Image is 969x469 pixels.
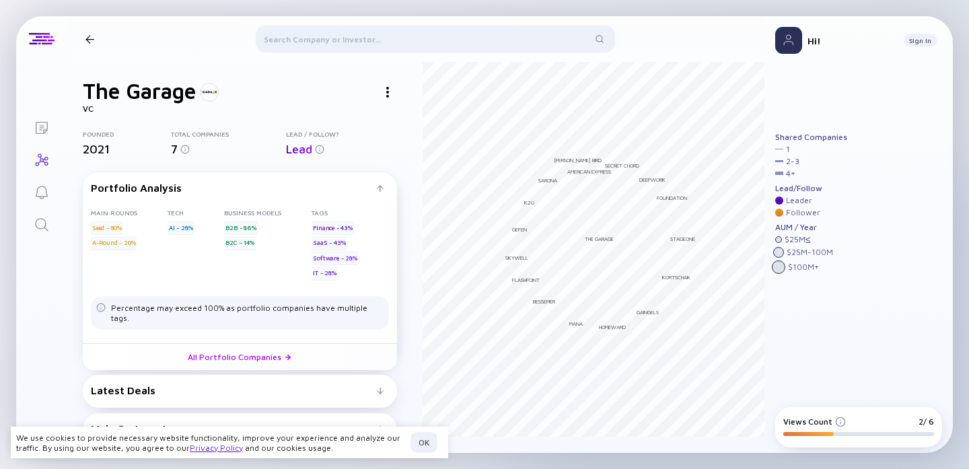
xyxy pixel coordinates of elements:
[786,208,820,217] div: Follower
[787,248,833,257] div: $ 25M - 100M
[533,298,555,305] div: Bessemer
[224,209,312,217] div: Business Models
[16,433,405,453] div: We use cookies to provide necessary website functionality, improve your experience and analyze ou...
[919,417,934,427] div: 2/ 6
[775,184,847,193] div: Lead/Follow
[775,223,847,232] div: AUM / Year
[512,226,527,233] div: Gefen
[808,35,893,46] div: Hi!
[788,262,819,272] div: $ 100M +
[312,251,358,264] div: Software - 28%
[512,277,540,283] div: Flashpoint
[171,142,178,156] span: 7
[805,235,811,244] div: ≤
[775,133,847,142] div: Shared Companies
[567,168,611,175] div: American Express
[410,432,437,453] button: OK
[670,236,695,242] div: StageOne
[524,199,534,206] div: K20
[83,104,397,114] div: VC
[91,236,137,250] div: A-Round - 20%
[171,130,286,138] div: Total Companies
[662,274,690,281] div: Kortschak
[91,384,377,396] div: Latest Deals
[16,143,67,175] a: Investor Map
[637,309,659,316] div: Gaingels
[904,34,937,47] button: Sign In
[168,209,224,217] div: Tech
[83,130,171,138] div: Founded
[286,142,312,156] span: Lead
[312,221,353,234] div: Finance - 43%
[224,236,255,250] div: B2C - 14%
[16,207,67,240] a: Search
[180,145,190,154] img: Info for Total Companies
[599,324,626,330] div: Homeward
[96,303,106,312] img: Tags Dislacimer info icon
[91,423,377,435] div: Main Co-Investors
[312,266,337,280] div: IT - 28%
[16,175,67,207] a: Reminders
[83,142,171,156] div: 2021
[190,443,243,453] a: Privacy Policy
[785,235,811,244] div: $ 25M
[312,236,347,250] div: SaaS - 43%
[554,157,602,164] div: [PERSON_NAME] Bird
[569,320,583,327] div: Mana
[312,209,388,217] div: Tags
[91,209,168,217] div: Main rounds
[83,343,397,370] a: All Portfolio Companies
[91,221,123,234] div: Seed - 80%
[168,221,194,234] div: AI - 28%
[286,130,396,138] div: Lead / Follow?
[386,87,389,98] img: Investor Actions
[605,162,639,169] div: Secret Chord
[83,78,196,104] h1: The Garage
[538,177,557,184] div: Sarona
[783,417,846,427] div: Views Count
[16,110,67,143] a: Lists
[585,236,614,242] div: The Garage
[505,254,528,261] div: Skywell
[786,169,795,178] div: 4 +
[786,157,799,166] div: 2 - 3
[775,27,802,54] img: Profile Picture
[224,221,257,234] div: B2B - 86%
[639,176,666,183] div: DeepWork
[315,145,324,154] img: Info for Lead / Follow?
[111,303,384,323] div: Percentage may exceed 100% as portfolio companies have multiple tags.
[786,196,812,205] div: Leader
[657,194,687,201] div: Foundation
[91,182,377,194] div: Portfolio Analysis
[786,145,790,154] div: 1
